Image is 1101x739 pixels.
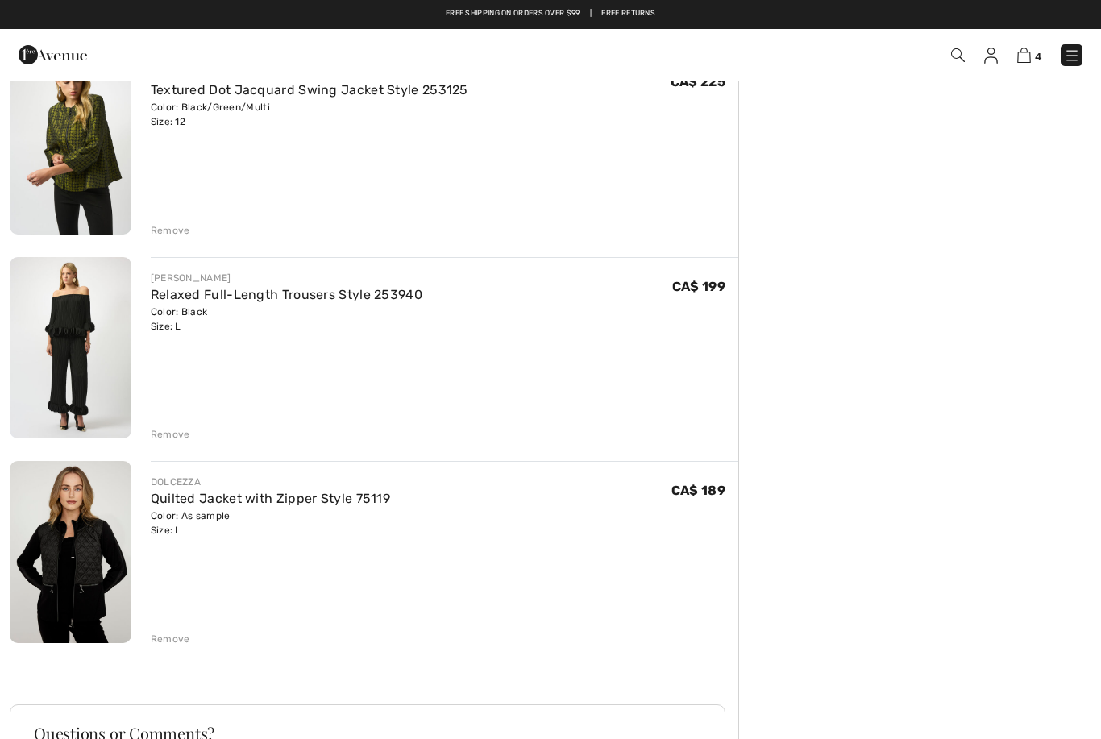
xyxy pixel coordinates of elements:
img: My Info [984,48,998,64]
a: Relaxed Full-Length Trousers Style 253940 [151,287,422,302]
div: Remove [151,427,190,442]
span: CA$ 225 [671,74,725,89]
div: Color: Black/Green/Multi Size: 12 [151,100,468,129]
a: Quilted Jacket with Zipper Style 75119 [151,491,390,506]
span: | [590,8,592,19]
div: DOLCEZZA [151,475,390,489]
div: [PERSON_NAME] [151,271,422,285]
img: Search [951,48,965,62]
a: Textured Dot Jacquard Swing Jacket Style 253125 [151,82,468,98]
img: Textured Dot Jacquard Swing Jacket Style 253125 [10,52,131,235]
a: 1ère Avenue [19,46,87,61]
img: 1ère Avenue [19,39,87,71]
a: Free Returns [601,8,655,19]
div: Color: As sample Size: L [151,509,390,538]
div: Remove [151,632,190,646]
span: CA$ 189 [671,483,725,498]
span: CA$ 199 [672,279,725,294]
a: Free shipping on orders over $99 [446,8,580,19]
div: Color: Black Size: L [151,305,422,334]
img: Shopping Bag [1017,48,1031,63]
span: 4 [1035,51,1041,63]
img: Relaxed Full-Length Trousers Style 253940 [10,257,131,439]
img: Menu [1064,48,1080,64]
div: Remove [151,223,190,238]
img: Quilted Jacket with Zipper Style 75119 [10,461,131,643]
a: 4 [1017,45,1041,64]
